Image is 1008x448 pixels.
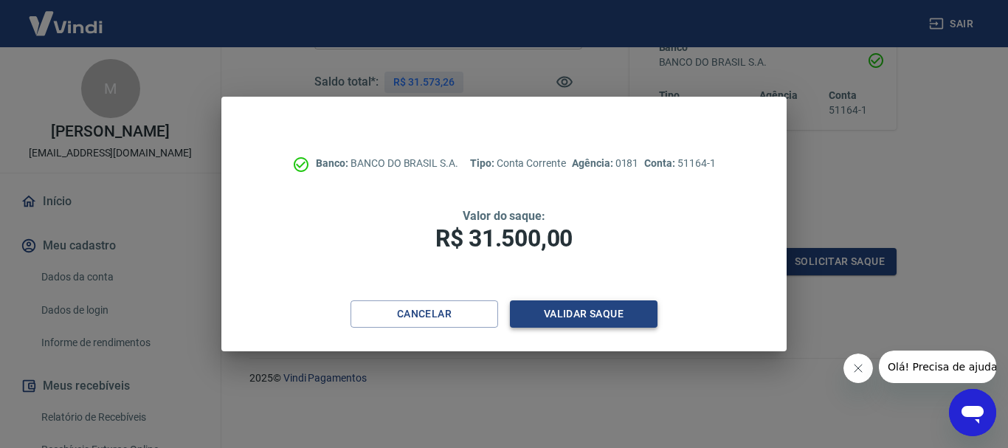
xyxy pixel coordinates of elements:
[470,156,566,171] p: Conta Corrente
[949,389,996,436] iframe: Botão para abrir a janela de mensagens
[316,156,458,171] p: BANCO DO BRASIL S.A.
[510,300,657,328] button: Validar saque
[316,157,351,169] span: Banco:
[435,224,573,252] span: R$ 31.500,00
[351,300,498,328] button: Cancelar
[572,156,638,171] p: 0181
[572,157,615,169] span: Agência:
[879,351,996,383] iframe: Mensagem da empresa
[644,156,715,171] p: 51164-1
[644,157,677,169] span: Conta:
[843,354,873,383] iframe: Fechar mensagem
[9,10,124,22] span: Olá! Precisa de ajuda?
[470,157,497,169] span: Tipo:
[463,209,545,223] span: Valor do saque:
